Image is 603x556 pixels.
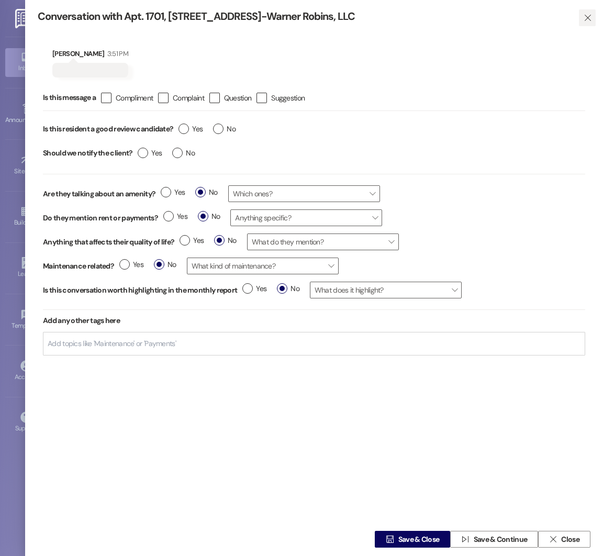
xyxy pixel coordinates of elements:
[163,211,187,222] span: Yes
[178,124,203,135] span: Yes
[105,48,128,59] div: 3:51 PM
[116,93,153,103] span: Compliment
[173,93,204,103] span: Complaint
[277,283,299,294] span: No
[43,285,237,296] label: Is this conversation worth highlighting in the monthly report
[43,145,132,161] label: Should we notify the client?
[161,187,185,198] span: Yes
[43,261,114,272] label: Maintenance related?
[549,535,557,543] i: 
[43,213,158,224] label: Do they mention rent or payments?
[538,531,590,548] button: Close
[52,48,128,63] div: [PERSON_NAME]
[386,535,394,543] i: 
[461,535,469,543] i: 
[247,233,399,250] span: What do they mention?
[43,188,155,199] label: Are they talking about an amenity?
[271,93,305,103] span: Suggestion
[119,259,143,270] span: Yes
[561,534,579,545] span: Close
[187,258,339,274] span: What kind of maintenance?
[138,148,162,159] span: Yes
[474,534,528,545] span: Save & Continue
[43,121,173,137] label: Is this resident a good review candidate?
[375,531,450,548] button: Save & Close
[48,339,177,348] input: Add topics like 'Maintenance' or 'Payments'
[228,185,380,202] span: Which ones?
[38,9,566,24] div: Conversation with Apt. 1701, [STREET_ADDRESS]-Warner Robins, LLC
[213,124,236,135] span: No
[198,211,220,222] span: No
[242,283,266,294] span: Yes
[180,235,204,246] span: Yes
[398,534,440,545] span: Save & Close
[43,92,96,103] span: Is this message a
[230,209,382,226] span: Anything specific?
[224,93,251,103] span: Question
[450,531,538,548] button: Save & Continue
[172,148,195,159] span: No
[43,310,585,331] div: Add any other tags here
[584,14,591,22] i: 
[154,259,176,270] span: No
[214,235,237,246] span: No
[195,187,218,198] span: No
[43,237,174,248] label: Anything that affects their quality of life?
[310,282,462,298] span: What does it highlight?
